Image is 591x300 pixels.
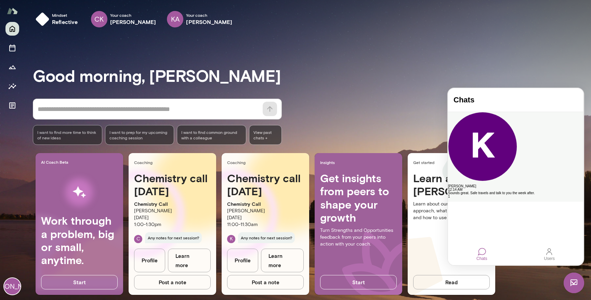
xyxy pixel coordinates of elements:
[33,125,102,145] div: I want to find more time to think of new ideas
[413,160,492,165] span: Get started
[145,232,202,243] span: Any notes for next session?
[36,12,49,26] img: mindset
[110,18,156,26] h6: [PERSON_NAME]
[33,66,591,85] h3: Good morning, [PERSON_NAME]
[249,125,282,145] span: View past chats ->
[227,214,304,221] p: [DATE]
[227,208,304,214] p: [PERSON_NAME]
[5,99,19,112] button: Documents
[134,249,165,272] a: Profile
[41,275,118,289] button: Start
[162,8,237,30] div: KAYour coach[PERSON_NAME]
[227,235,235,243] div: K
[28,167,39,172] div: Chats
[134,208,211,214] p: [PERSON_NAME]
[186,12,232,18] span: Your coach
[134,172,211,198] h4: Chemistry call [DATE]
[5,22,19,36] button: Home
[52,12,78,18] span: Mindset
[96,167,107,172] div: Users
[97,159,105,167] div: Users
[7,4,18,17] img: Mento
[227,201,304,208] p: Chemistry Call
[181,129,242,140] span: I want to find common ground with a colleague
[227,160,306,165] span: Coaching
[413,275,490,289] button: Read
[5,60,19,74] button: Growth Plan
[413,201,490,221] p: Learn about our coaching approach, what to expect next, and how to use [PERSON_NAME].
[52,18,78,26] h6: reflective
[134,221,211,228] p: 1:00 - 1:30pm
[320,275,397,289] button: Start
[177,125,246,145] div: I want to find common ground with a colleague
[86,8,161,30] div: CKYour coach[PERSON_NAME]
[49,171,110,214] img: AI Workflows
[110,12,156,18] span: Your coach
[134,214,211,221] p: [DATE]
[261,249,304,272] a: Learn more
[320,172,397,224] h4: Get insights from peers to shape your growth
[41,214,118,267] h4: Work through a problem, big or small, anytime.
[320,227,397,248] p: Turn Strengths and Opportunities feedback from your peers into action with your coach.
[5,79,19,93] button: Insights
[109,129,170,140] span: I want to prep for my upcoming coaching session
[5,7,130,16] h4: Chats
[227,249,258,272] a: Profile
[134,160,213,165] span: Coaching
[33,8,83,30] button: Mindsetreflective
[134,235,142,243] div: C
[134,201,211,208] p: Chemistry Call
[41,159,120,165] span: AI Coach Beta
[37,129,98,140] span: I want to find more time to think of new ideas
[5,41,19,55] button: Sessions
[227,221,304,228] p: 11:00 - 11:30am
[30,159,38,167] div: Chats
[320,160,399,165] span: Insights
[227,275,304,289] button: Post a note
[134,275,211,289] button: Post a note
[186,18,232,26] h6: [PERSON_NAME]
[105,125,174,145] div: I want to prep for my upcoming coaching session
[168,249,211,272] a: Learn more
[413,172,490,198] h4: Learn about [PERSON_NAME]
[227,172,304,198] h4: Chemistry call [DATE]
[167,11,183,27] div: KA
[4,278,21,295] div: [PERSON_NAME]
[238,232,295,243] span: Any notes for next session?
[91,11,107,27] div: CK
